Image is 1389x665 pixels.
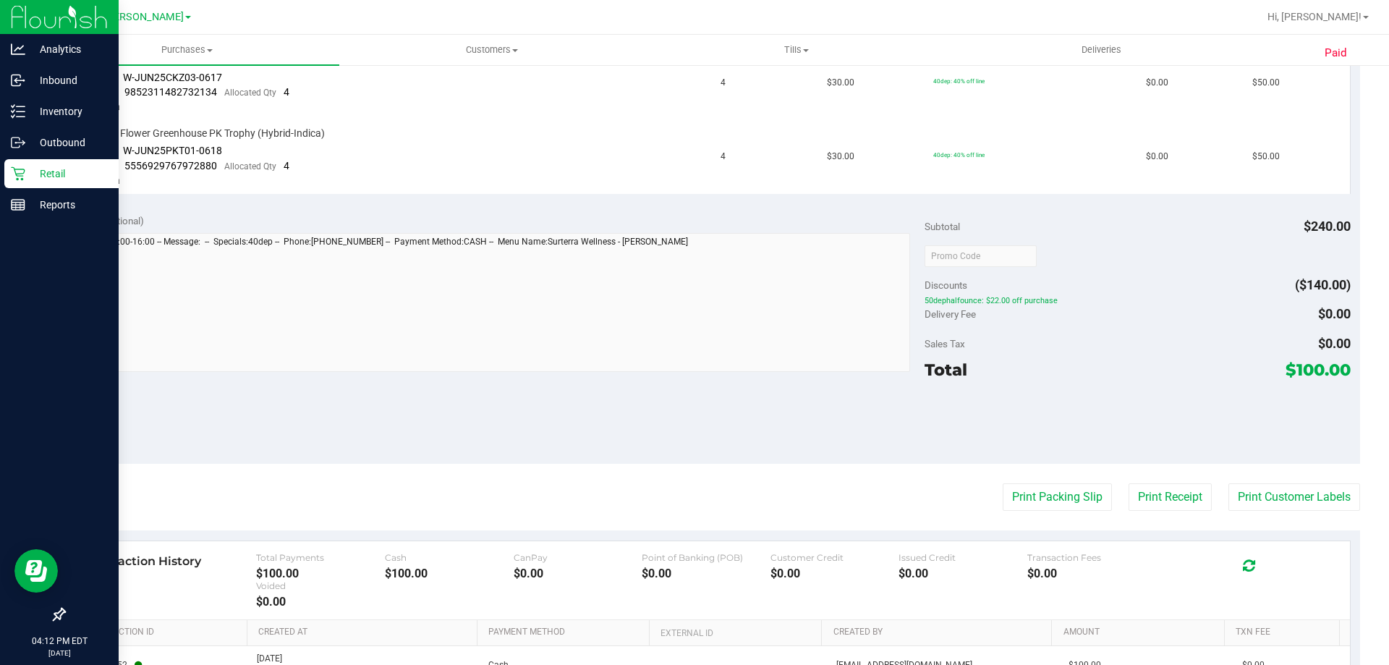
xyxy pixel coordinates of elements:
a: Purchases [35,35,339,65]
span: $240.00 [1304,219,1351,234]
span: Allocated Qty [224,161,276,171]
div: $100.00 [385,567,514,580]
span: $30.00 [827,76,854,90]
inline-svg: Inbound [11,73,25,88]
p: Reports [25,196,112,213]
div: Cash [385,552,514,563]
th: External ID [649,620,821,646]
span: 4 [721,76,726,90]
span: $50.00 [1252,76,1280,90]
span: 4 [284,160,289,171]
inline-svg: Analytics [11,42,25,56]
span: $0.00 [1318,336,1351,351]
span: Hi, [PERSON_NAME]! [1267,11,1362,22]
button: Print Customer Labels [1228,483,1360,511]
span: FD 3.5g Flower Greenhouse PK Trophy (Hybrid-Indica) [83,127,325,140]
span: 9852311482732134 [124,86,217,98]
inline-svg: Reports [11,198,25,212]
p: [DATE] [7,648,112,658]
span: [PERSON_NAME] [104,11,184,23]
span: W-JUN25CKZ03-0617 [123,72,222,83]
p: Analytics [25,41,112,58]
a: Tills [644,35,948,65]
div: Transaction Fees [1027,552,1156,563]
inline-svg: Retail [11,166,25,181]
div: $0.00 [514,567,642,580]
span: 4 [284,86,289,98]
div: Point of Banking (POB) [642,552,770,563]
div: Total Payments [256,552,385,563]
span: $50.00 [1252,150,1280,164]
span: Allocated Qty [224,88,276,98]
p: Inbound [25,72,112,89]
a: Created At [258,627,471,638]
a: Txn Fee [1236,627,1333,638]
div: $0.00 [1027,567,1156,580]
p: Retail [25,165,112,182]
a: Transaction ID [85,627,242,638]
a: Created By [833,627,1046,638]
button: Print Packing Slip [1003,483,1112,511]
input: Promo Code [925,245,1037,267]
span: $0.00 [1146,76,1168,90]
span: 4 [721,150,726,164]
span: Purchases [35,43,339,56]
span: Deliveries [1062,43,1141,56]
span: $100.00 [1286,360,1351,380]
div: $100.00 [256,567,385,580]
span: W-JUN25PKT01-0618 [123,145,222,156]
div: Issued Credit [899,552,1027,563]
inline-svg: Outbound [11,135,25,150]
div: Customer Credit [770,552,899,563]
span: Sales Tax [925,338,965,350]
span: Total [925,360,967,380]
span: 40dep: 40% off line [933,151,985,158]
iframe: Resource center [14,549,58,593]
span: 50dephalfounce: $22.00 off purchase [925,296,1350,306]
a: Payment Method [488,627,644,638]
span: Discounts [925,272,967,298]
p: 04:12 PM EDT [7,635,112,648]
a: Customers [339,35,644,65]
div: CanPay [514,552,642,563]
button: Print Receipt [1129,483,1212,511]
span: Customers [340,43,643,56]
p: Inventory [25,103,112,120]
div: $0.00 [256,595,385,609]
a: Amount [1063,627,1219,638]
div: Voided [256,580,385,591]
span: 40dep: 40% off line [933,77,985,85]
a: Deliveries [949,35,1254,65]
p: Outbound [25,134,112,151]
span: 5556929767972880 [124,160,217,171]
span: Tills [645,43,948,56]
inline-svg: Inventory [11,104,25,119]
span: $0.00 [1318,306,1351,321]
span: Paid [1325,45,1347,62]
div: $0.00 [642,567,770,580]
span: ($140.00) [1295,277,1351,292]
span: Subtotal [925,221,960,232]
div: $0.00 [899,567,1027,580]
span: $30.00 [827,150,854,164]
span: $0.00 [1146,150,1168,164]
span: Delivery Fee [925,308,976,320]
div: $0.00 [770,567,899,580]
